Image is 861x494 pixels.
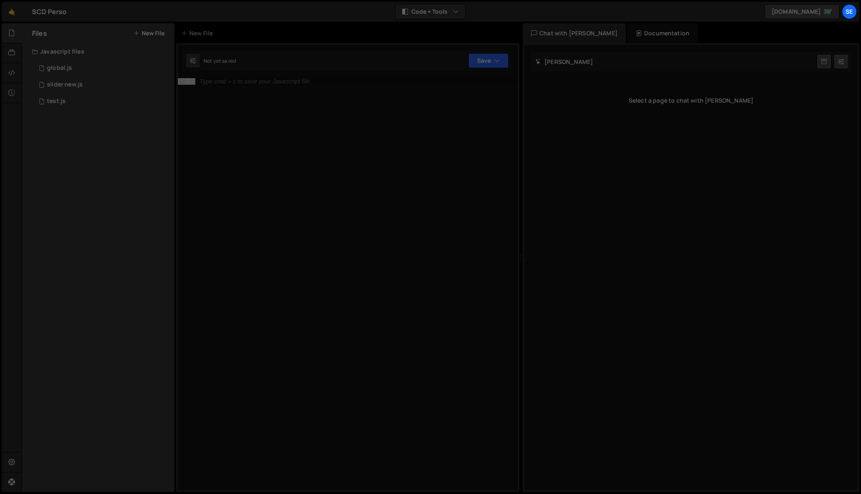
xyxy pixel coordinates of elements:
[531,84,851,117] div: Select a page to chat with [PERSON_NAME]
[468,53,509,68] button: Save
[47,64,72,72] div: global.js
[178,78,195,85] div: 1
[32,29,47,38] h2: Files
[22,43,175,60] div: Javascript files
[396,4,465,19] button: Code + Tools
[32,60,175,76] div: 3360/40599.js
[47,81,83,88] div: slider new.js
[199,79,311,84] div: Type cmd + s to save your Javascript file.
[842,4,857,19] a: Se
[765,4,839,19] a: [DOMAIN_NAME]
[133,30,165,37] button: New File
[627,23,698,43] div: Documentation
[523,23,626,43] div: Chat with [PERSON_NAME]
[47,98,66,105] div: test.js
[535,58,593,66] h2: [PERSON_NAME]
[32,93,175,110] div: 3360/40705.js
[204,57,236,64] div: Not yet saved
[32,76,175,93] div: 3360/42483.js
[2,2,22,22] a: 🤙
[32,7,66,17] div: SCD Perso
[181,29,216,37] div: New File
